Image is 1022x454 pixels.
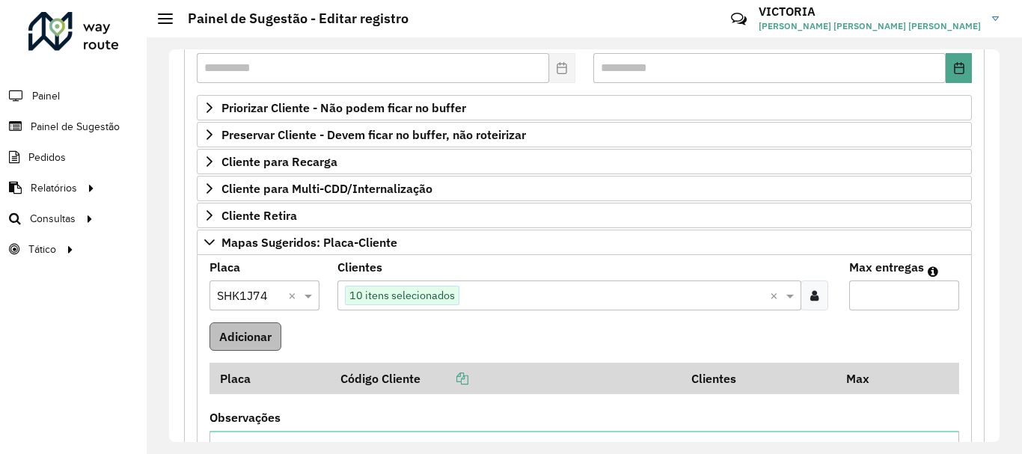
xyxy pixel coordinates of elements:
[197,203,972,228] a: Cliente Retira
[723,3,755,35] a: Contato Rápido
[928,266,938,277] em: Máximo de clientes que serão colocados na mesma rota com os clientes informados
[331,363,682,394] th: Código Cliente
[946,53,972,83] button: Choose Date
[288,286,301,304] span: Clear all
[209,408,281,426] label: Observações
[173,10,409,27] h2: Painel de Sugestão - Editar registro
[420,371,468,386] a: Copiar
[759,4,981,19] h3: VICTORIA
[28,150,66,165] span: Pedidos
[197,176,972,201] a: Cliente para Multi-CDD/Internalização
[759,19,981,33] span: [PERSON_NAME] [PERSON_NAME] [PERSON_NAME]
[209,363,331,394] th: Placa
[28,242,56,257] span: Tático
[197,122,972,147] a: Preservar Cliente - Devem ficar no buffer, não roteirizar
[337,258,382,276] label: Clientes
[31,119,120,135] span: Painel de Sugestão
[30,211,76,227] span: Consultas
[31,180,77,196] span: Relatórios
[209,258,240,276] label: Placa
[770,286,783,304] span: Clear all
[221,102,466,114] span: Priorizar Cliente - Não podem ficar no buffer
[197,95,972,120] a: Priorizar Cliente - Não podem ficar no buffer
[221,209,297,221] span: Cliente Retira
[32,88,60,104] span: Painel
[221,236,397,248] span: Mapas Sugeridos: Placa-Cliente
[197,149,972,174] a: Cliente para Recarga
[836,363,896,394] th: Max
[221,182,432,194] span: Cliente para Multi-CDD/Internalização
[221,156,337,168] span: Cliente para Recarga
[197,230,972,255] a: Mapas Sugeridos: Placa-Cliente
[346,286,459,304] span: 10 itens selecionados
[849,258,924,276] label: Max entregas
[209,322,281,351] button: Adicionar
[221,129,526,141] span: Preservar Cliente - Devem ficar no buffer, não roteirizar
[681,363,836,394] th: Clientes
